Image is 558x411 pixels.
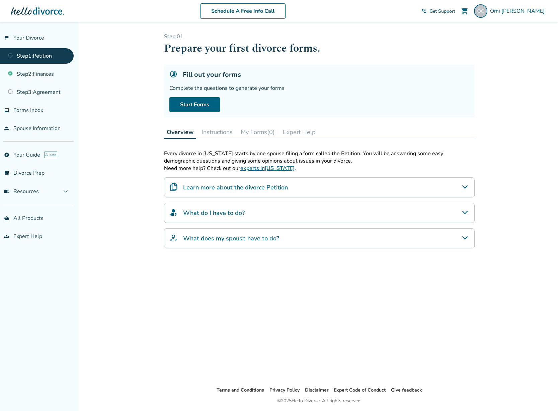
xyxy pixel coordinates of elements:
h4: Learn more about the divorce Petition [183,183,288,192]
button: Overview [164,125,196,139]
li: Disclaimer [305,386,328,394]
li: Give feedback [391,386,422,394]
h5: Fill out your forms [183,70,241,79]
img: What does my spouse have to do? [170,234,178,242]
div: Learn more about the divorce Petition [164,177,475,197]
div: What do I have to do? [164,203,475,223]
span: AI beta [44,152,57,158]
div: What does my spouse have to do? [164,228,475,248]
a: phone_in_talkGet Support [421,8,455,14]
span: flag_2 [4,35,9,41]
span: list_alt_check [4,170,9,176]
p: Every divorce in [US_STATE] starts by one spouse filing a form called the Petition. You will be a... [164,150,475,165]
a: Start Forms [169,97,220,112]
div: Complete the questions to generate your forms [169,84,469,92]
span: Forms Inbox [13,107,43,114]
span: explore [4,152,9,158]
p: Need more help? Check out our . [164,165,475,172]
span: Omi [PERSON_NAME] [490,7,547,15]
div: © 2025 Hello Divorce. All rights reserved. [277,397,362,405]
span: expand_more [62,187,70,195]
span: people [4,126,9,131]
img: gomacs@gmail.com [474,4,487,18]
span: Resources [4,188,39,195]
p: Step 0 1 [164,33,475,40]
h4: What does my spouse have to do? [183,234,279,243]
span: shopping_basket [4,216,9,221]
a: Terms and Conditions [217,387,264,393]
img: Learn more about the divorce Petition [170,183,178,191]
span: inbox [4,108,9,113]
a: Schedule A Free Info Call [200,3,286,19]
button: My Forms(0) [238,125,277,139]
iframe: Chat Widget [525,379,558,411]
span: Get Support [429,8,455,14]
a: Privacy Policy [269,387,300,393]
a: Expert Code of Conduct [334,387,386,393]
span: groups [4,234,9,239]
h1: Prepare your first divorce forms. [164,40,475,57]
button: Instructions [199,125,235,139]
a: experts in[US_STATE] [240,165,295,172]
h4: What do I have to do? [183,209,245,217]
span: shopping_cart [461,7,469,15]
span: phone_in_talk [421,8,427,14]
img: What do I have to do? [170,209,178,217]
span: menu_book [4,189,9,194]
button: Expert Help [280,125,318,139]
